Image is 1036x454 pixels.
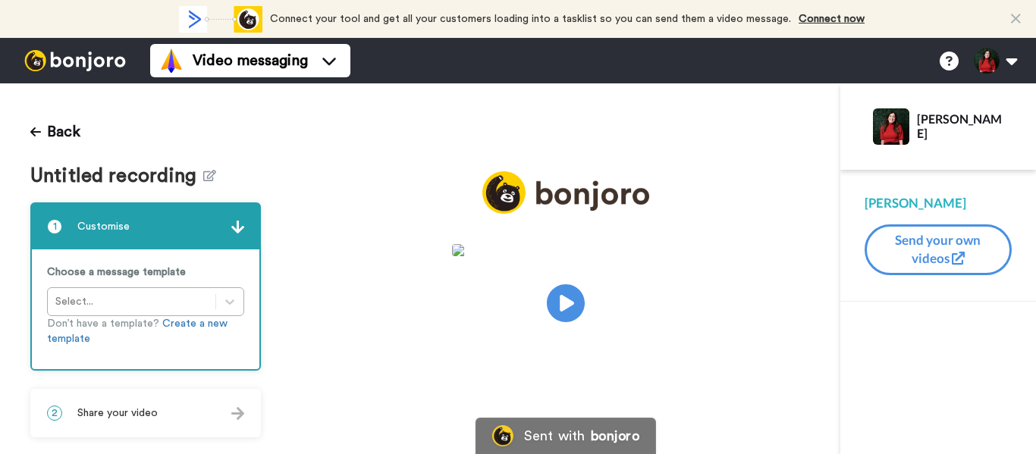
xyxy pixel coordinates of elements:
[270,14,791,24] span: Connect your tool and get all your customers loading into a tasklist so you can send them a video...
[452,244,680,256] img: ecbc464c-4d46-4e29-8496-9615f36aa264.jpg
[179,6,262,33] div: animation
[30,165,203,187] span: Untitled recording
[47,405,62,421] span: 2
[47,318,228,344] a: Create a new template
[193,50,308,71] span: Video messaging
[231,221,244,233] img: arrow.svg
[30,114,80,150] button: Back
[482,171,649,214] img: logo_full.png
[77,405,158,421] span: Share your video
[873,108,909,145] img: Profile Image
[591,429,639,443] div: bonjoro
[524,429,585,443] div: Sent with
[476,418,656,454] a: Bonjoro LogoSent withbonjoro
[77,219,130,234] span: Customise
[231,407,244,420] img: arrow.svg
[799,14,865,24] a: Connect now
[47,265,244,280] p: Choose a message template
[492,425,513,446] img: Bonjoro Logo
[865,224,1012,275] button: Send your own videos
[865,194,1012,212] div: [PERSON_NAME]
[30,389,261,437] div: 2Share your video
[159,49,184,73] img: vm-color.svg
[47,219,62,234] span: 1
[47,316,244,346] p: Don’t have a template?
[18,50,132,71] img: bj-logo-header-white.svg
[917,111,1011,140] div: [PERSON_NAME]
